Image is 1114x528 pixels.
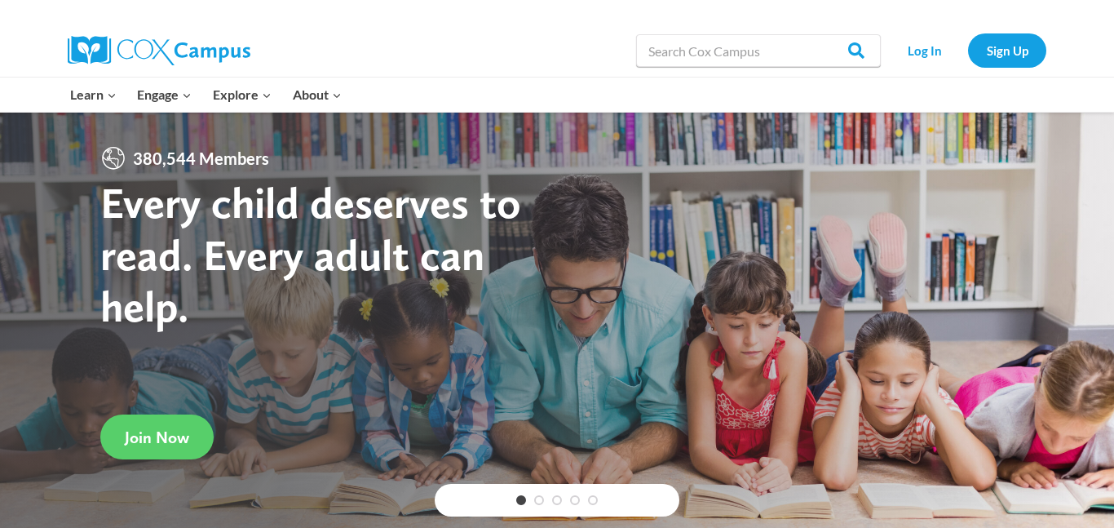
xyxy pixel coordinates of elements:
a: Log In [889,33,960,67]
img: Cox Campus [68,36,250,65]
span: About [293,84,342,105]
strong: Every child deserves to read. Every adult can help. [100,176,521,332]
a: 1 [516,495,526,505]
input: Search Cox Campus [636,34,881,67]
a: 4 [570,495,580,505]
nav: Primary Navigation [60,78,351,112]
a: 2 [534,495,544,505]
nav: Secondary Navigation [889,33,1046,67]
span: 380,544 Members [126,145,276,171]
span: Explore [213,84,272,105]
span: Learn [70,84,117,105]
a: 5 [588,495,598,505]
a: 3 [552,495,562,505]
a: Join Now [100,415,214,459]
span: Join Now [125,428,189,447]
span: Engage [137,84,192,105]
a: Sign Up [968,33,1046,67]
